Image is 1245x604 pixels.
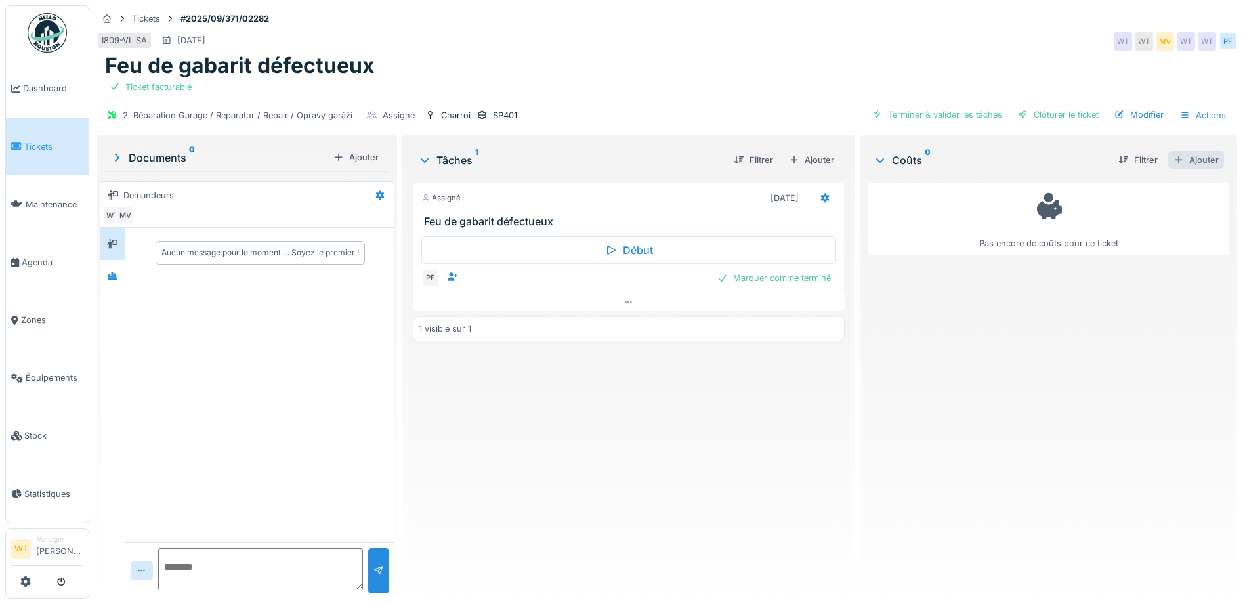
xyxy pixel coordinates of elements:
[105,53,375,78] h1: Feu de gabarit défectueux
[418,152,723,168] div: Tâches
[421,236,836,264] div: Début
[161,247,359,259] div: Aucun message pour le moment … Soyez le premier !
[867,106,1007,123] div: Terminer & valider les tâches
[441,109,471,121] div: Charroi
[1156,32,1174,51] div: MV
[132,12,160,25] div: Tickets
[1219,32,1237,51] div: PF
[1174,106,1232,125] div: Actions
[11,534,83,566] a: WT Manager[PERSON_NAME]
[24,488,83,500] span: Statistiques
[1198,32,1216,51] div: WT
[328,148,384,166] div: Ajouter
[421,192,461,204] div: Assigné
[36,534,83,563] li: [PERSON_NAME]
[424,215,839,228] h3: Feu de gabarit défectueux
[6,349,89,407] a: Équipements
[1177,32,1195,51] div: WT
[1114,32,1132,51] div: WT
[1113,151,1163,169] div: Filtrer
[475,152,478,168] sup: 1
[24,140,83,153] span: Tickets
[26,372,83,384] span: Équipements
[125,81,192,93] div: Ticket facturable
[925,152,931,168] sup: 0
[1013,106,1104,123] div: Clôturer le ticket
[11,539,31,559] li: WT
[103,206,121,225] div: WT
[175,12,274,25] strong: #2025/09/371/02282
[6,233,89,291] a: Agenda
[26,198,83,211] span: Maintenance
[728,151,778,169] div: Filtrer
[6,175,89,233] a: Maintenance
[6,291,89,349] a: Zones
[177,34,205,47] div: [DATE]
[1168,151,1224,169] div: Ajouter
[6,118,89,175] a: Tickets
[421,269,440,288] div: PF
[493,109,517,121] div: SP401
[116,206,135,225] div: MV
[123,189,174,202] div: Demandeurs
[24,429,83,442] span: Stock
[6,407,89,465] a: Stock
[1135,32,1153,51] div: WT
[383,109,415,121] div: Assigné
[21,314,83,326] span: Zones
[1109,106,1169,123] div: Modifier
[419,322,471,335] div: 1 visible sur 1
[6,60,89,118] a: Dashboard
[102,34,147,47] div: I809-VL SA
[877,188,1221,249] div: Pas encore de coûts pour ce ticket
[23,82,83,95] span: Dashboard
[874,152,1108,168] div: Coûts
[712,269,836,287] div: Marquer comme terminé
[6,465,89,523] a: Statistiques
[28,13,67,53] img: Badge_color-CXgf-gQk.svg
[189,150,195,165] sup: 0
[36,534,83,544] div: Manager
[123,109,352,121] div: 2. Réparation Garage / Reparatur / Repair / Opravy garáží
[770,192,799,204] div: [DATE]
[110,150,328,165] div: Documents
[784,151,839,169] div: Ajouter
[22,256,83,269] span: Agenda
